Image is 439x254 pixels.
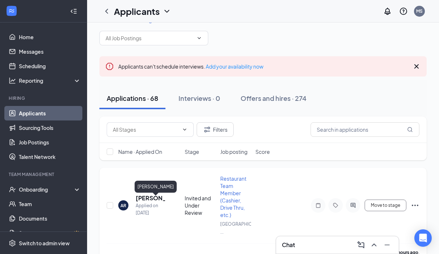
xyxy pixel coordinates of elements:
[19,211,81,226] a: Documents
[203,125,212,134] svg: Filter
[19,77,81,84] div: Reporting
[114,5,160,17] h1: Applicants
[220,148,247,155] span: Job posting
[135,181,177,193] div: [PERSON_NAME]
[113,126,179,134] input: All Stages
[383,7,392,16] svg: Notifications
[118,63,263,70] span: Applicants can't schedule interviews.
[9,77,16,84] svg: Analysis
[105,62,114,71] svg: Error
[19,239,70,247] div: Switch to admin view
[349,202,357,208] svg: ActiveChat
[9,171,79,177] div: Team Management
[19,186,75,193] div: Onboarding
[314,202,323,208] svg: Note
[414,229,432,247] div: Open Intercom Messenger
[357,241,365,249] svg: ComposeMessage
[19,44,81,59] a: Messages
[370,241,378,249] svg: ChevronUp
[19,59,81,73] a: Scheduling
[399,7,408,16] svg: QuestionInfo
[107,94,158,103] div: Applications · 68
[407,127,413,132] svg: MagnifyingGlass
[411,201,419,210] svg: Ellipses
[185,148,199,155] span: Stage
[179,94,220,103] div: Interviews · 0
[9,186,16,193] svg: UserCheck
[8,7,15,15] svg: WorkstreamLogo
[106,34,193,42] input: All Job Postings
[365,200,406,211] button: Move to stage
[136,202,165,217] div: Applied on [DATE]
[19,149,81,164] a: Talent Network
[185,194,216,216] div: Invited and Under Review
[136,194,165,202] h5: [PERSON_NAME]
[206,63,263,70] a: Add your availability now
[368,239,380,251] button: ChevronUp
[355,239,367,251] button: ComposeMessage
[19,106,81,120] a: Applicants
[197,122,234,137] button: Filter Filters
[220,221,266,235] span: [GEOGRAPHIC_DATA] ...
[241,94,307,103] div: Offers and hires · 274
[282,241,295,249] h3: Chat
[412,62,421,71] svg: Cross
[19,226,81,240] a: SurveysCrown
[19,30,81,44] a: Home
[19,197,81,211] a: Team
[255,148,270,155] span: Score
[331,202,340,208] svg: Tag
[220,175,246,218] span: Restaurant Team Member (Cashier, Drive Thru, etc.)
[120,202,126,209] div: AR
[381,239,393,251] button: Minimize
[19,135,81,149] a: Job Postings
[70,8,77,15] svg: Collapse
[416,8,423,14] div: MS
[311,122,419,137] input: Search in applications
[182,127,188,132] svg: ChevronDown
[102,7,111,16] svg: ChevronLeft
[19,120,81,135] a: Sourcing Tools
[9,95,79,101] div: Hiring
[196,35,202,41] svg: ChevronDown
[163,7,171,16] svg: ChevronDown
[118,148,162,155] span: Name · Applied On
[383,241,391,249] svg: Minimize
[9,239,16,247] svg: Settings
